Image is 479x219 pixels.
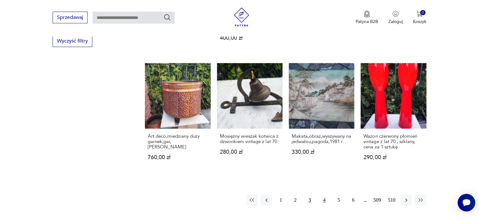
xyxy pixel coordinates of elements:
button: 510 [386,194,397,206]
h3: Makata,obraz,wyszywany na jedwabiu,pagoda,1981 r. [292,134,351,144]
a: Ikona medaluPatyna B2B [356,11,378,25]
button: Szukaj [163,14,171,21]
a: Mosiężny wieszak kotwica z dzwonkiem vintage z lat 70.Mosiężny wieszak kotwica z dzwonkiem vintag... [217,63,282,172]
div: 0 [420,10,425,15]
img: Ikona koszyka [416,11,423,17]
button: 2 [290,194,301,206]
button: 5 [333,194,345,206]
a: Wazon czerwony płomień vintage z lat 70., szklany, cena za 1 sztukęWazon czerwony płomień vintage... [361,63,426,172]
img: Ikona medalu [364,11,370,18]
p: Patyna B2B [356,19,378,25]
button: 6 [348,194,359,206]
p: 760,00 zł [148,155,208,160]
a: Art deco,miedziany duży garnek,gar,saganArt deco,miedziany duży garnek,gar,[PERSON_NAME]760,00 zł [145,63,210,172]
p: 290,00 zł [363,155,423,160]
button: 4 [319,194,330,206]
h3: Mosiężny wieszak kotwica z dzwonkiem vintage z lat 70. [220,134,280,144]
p: 400,00 zł [220,35,280,41]
button: 3 [304,194,316,206]
img: Ikonka użytkownika [392,11,399,17]
button: 0Koszyk [413,11,426,25]
button: Zaloguj [388,11,403,25]
p: 330,00 zł [292,149,351,155]
img: Patyna - sklep z meblami i dekoracjami vintage [232,8,251,26]
p: Zaloguj [388,19,403,25]
button: 1 [275,194,287,206]
h3: Wazon czerwony płomień vintage z lat 70., szklany, cena za 1 sztukę [363,134,423,150]
iframe: Smartsupp widget button [458,194,475,211]
a: Sprzedawaj [53,16,88,20]
p: 280,00 zł [220,149,280,155]
p: Koszyk [413,19,426,25]
button: Sprzedawaj [53,12,88,23]
button: Wyczyść filtry [53,35,92,47]
button: Patyna B2B [356,11,378,25]
a: Makata,obraz,wyszywany na jedwabiu,pagoda,1981 r.Makata,obraz,wyszywany na jedwabiu,pagoda,1981 r... [289,63,354,172]
button: 509 [372,194,383,206]
h3: Art deco,miedziany duży garnek,gar,[PERSON_NAME] [148,134,208,150]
